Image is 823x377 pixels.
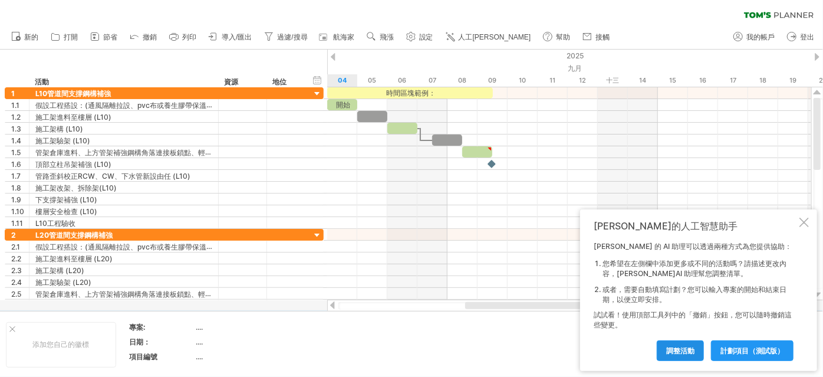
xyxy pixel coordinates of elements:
font: 1.11 [11,219,23,228]
font: 17 [730,76,736,84]
div: 2025年9月7日星期日 [417,74,447,87]
font: 登出 [800,33,814,41]
font: 09 [489,76,497,84]
font: 接觸 [595,33,610,41]
a: 航海家 [317,29,358,45]
a: 飛漲 [364,29,397,45]
font: 我的帳戶 [746,33,775,41]
font: 樓層安全檢查 (L10) [35,207,97,216]
font: 施工架進料至樓層 (L10) [35,113,111,122]
font: 19 [790,76,797,84]
font: 07 [429,76,436,84]
font: 2 [11,231,16,240]
font: 假設工程搭設：(通風隔離拉設、pvc布或養生膠帶保溫施工區、圈圍控制施工動線、臨時電盤、臨時電拉設) [35,100,372,110]
a: 列印 [166,29,200,45]
font: 列印 [182,33,196,41]
font: L20管道間支撐鋼構補強 [35,231,113,240]
a: 導入/匯出 [206,29,255,45]
a: 設定 [403,29,437,45]
font: 幫助 [556,33,570,41]
font: 1.8 [11,183,21,192]
font: 施工架驗架 (L20) [35,278,91,287]
font: 導入/匯出 [222,33,252,41]
a: 節省 [87,29,121,45]
font: 施工架構 (L10) [35,124,83,133]
font: 18 [760,76,767,84]
font: 1 [11,89,15,98]
div: 2025年9月16日星期二 [688,74,718,87]
font: 1.6 [11,160,21,169]
font: L10工程驗收 [35,219,75,228]
font: 計劃項目（測試版） [720,346,784,355]
font: 調整活動 [666,346,694,355]
font: 05 [368,76,377,84]
font: 十三 [607,76,620,84]
font: 新的 [24,33,38,41]
font: 專案: [129,323,146,332]
font: 航海家 [333,33,354,41]
a: 接觸 [580,29,613,45]
a: 幫助 [540,29,574,45]
div: 2025年9月6日星期六 [387,74,417,87]
a: 計劃項目（測試版） [711,340,794,361]
font: 施工架驗架 (L10) [35,136,90,145]
div: 2025年9月13日星期六 [598,74,628,87]
font: 15 [670,76,677,84]
div: 2025年9月18日星期四 [748,74,778,87]
font: 11 [550,76,556,84]
font: 12 [580,76,587,84]
div: 2025年9月5日星期五 [357,74,387,87]
a: 我的帳戶 [730,29,778,45]
div: 2025年9月17日星期三 [718,74,748,87]
font: 頂部立柱吊架補強 (L10) [35,160,111,169]
font: 活動 [35,77,49,86]
font: 管路歪斜校正RCW、CW、下水管新設由任 (L10) [35,172,190,181]
font: 九月 [568,64,582,73]
font: 地位 [272,77,287,86]
font: 04 [338,76,347,84]
font: 08 [459,76,467,84]
font: [PERSON_NAME] 的 AI 助理可以透過兩種方式為您提供協助： [594,242,792,251]
div: 2025年9月4日星期四 [327,74,357,87]
font: 施工架進料至樓層 (L20) [35,254,113,263]
div: 2025年9月8日星期一 [447,74,478,87]
font: 1.3 [11,124,21,133]
font: .... [196,337,203,346]
font: 2.4 [11,278,22,287]
div: 2025年9月14日星期日 [628,74,658,87]
font: 06 [399,76,407,84]
font: 1.10 [11,207,24,216]
font: 1.7 [11,172,21,181]
font: 設定 [419,33,433,41]
font: 節省 [103,33,117,41]
div: 2025年9月11日，星期四 [538,74,568,87]
font: 1.9 [11,195,21,204]
font: 添加您自己的徽標 [33,340,90,349]
font: 1.2 [11,113,21,122]
font: 或者，需要自動填寫計劃？您可以輸入專案的開始和結束日期，以便立即安排。 [603,285,786,304]
font: 打開 [64,33,78,41]
font: 下支撐架補強 (L10) [35,195,97,204]
font: 撤銷 [143,33,157,41]
font: 管架倉庫進料、上方管架補強鋼構角落連接板鎖點、輕質牆板開孔(L20) [35,289,259,299]
font: 16 [700,76,707,84]
font: [PERSON_NAME]的人工智慧助手 [594,220,738,232]
font: 1.1 [11,101,19,110]
font: 施工架改架、拆除架(L10) [35,183,117,192]
a: 人工[PERSON_NAME] [443,29,535,45]
font: 開始 [336,100,350,109]
font: 時間區塊範例： [386,88,436,97]
font: 2.3 [11,266,22,275]
font: 試試看！使用頂部工具列中的「撤銷」按鈕，您可以隨時撤銷這些變更。 [594,310,792,329]
font: 施工架構 (L20) [35,266,84,275]
font: L10管道間支撐鋼構補強 [35,89,111,98]
a: 過濾/搜尋 [261,29,311,45]
font: 1.5 [11,148,21,157]
font: 1.4 [11,136,21,145]
font: 飛漲 [380,33,394,41]
font: 14 [640,76,647,84]
font: 項目編號 [129,352,157,361]
font: 資源 [224,77,238,86]
font: .... [196,352,203,361]
font: 10 [519,76,526,84]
